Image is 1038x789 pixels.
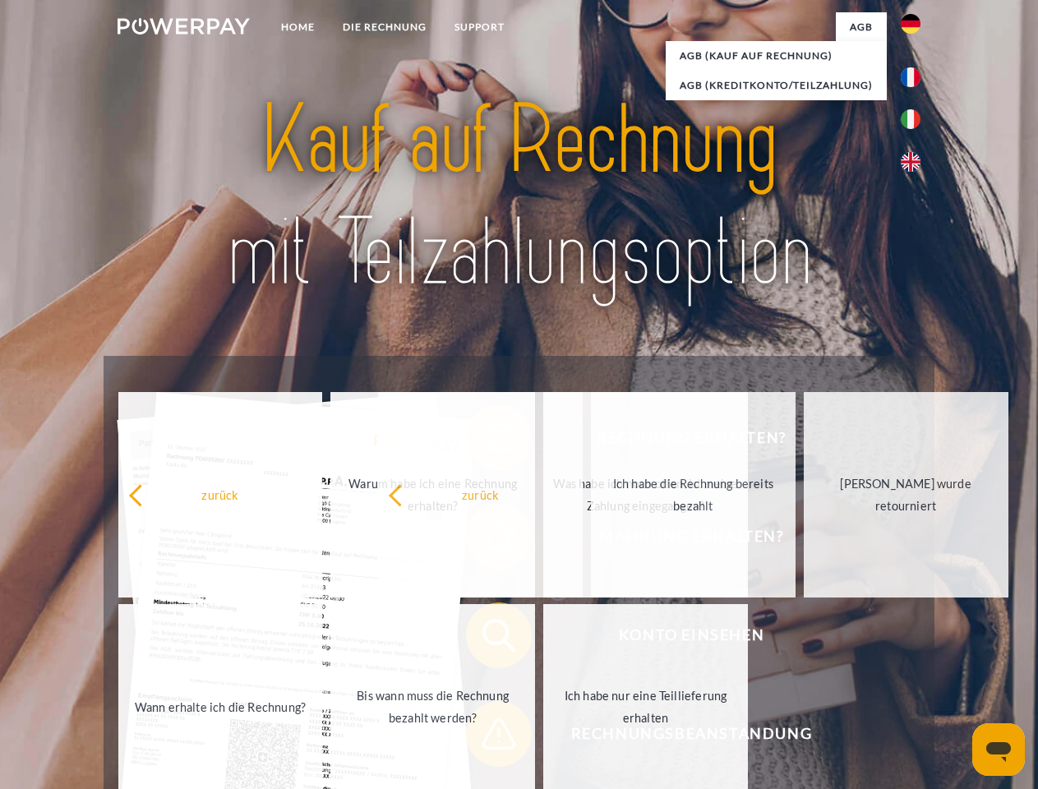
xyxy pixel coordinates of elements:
div: Ich habe nur eine Teillieferung erhalten [553,685,738,729]
div: Warum habe ich eine Rechnung erhalten? [340,473,525,517]
div: Bis wann muss die Rechnung bezahlt werden? [340,685,525,729]
div: Ich habe die Rechnung bereits bezahlt [601,473,786,517]
div: zurück [388,483,573,505]
img: it [901,109,920,129]
div: [PERSON_NAME] wurde retourniert [814,473,999,517]
iframe: Schaltfläche zum Öffnen des Messaging-Fensters [972,723,1025,776]
a: SUPPORT [441,12,519,42]
img: en [901,152,920,172]
a: AGB (Kreditkonto/Teilzahlung) [666,71,887,100]
div: Wann erhalte ich die Rechnung? [128,695,313,717]
img: fr [901,67,920,87]
img: de [901,14,920,34]
a: AGB (Kauf auf Rechnung) [666,41,887,71]
img: logo-powerpay-white.svg [118,18,250,35]
div: zurück [128,483,313,505]
img: title-powerpay_de.svg [157,79,881,315]
a: agb [836,12,887,42]
a: DIE RECHNUNG [329,12,441,42]
a: Home [267,12,329,42]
